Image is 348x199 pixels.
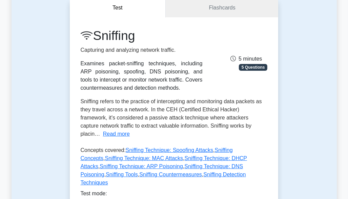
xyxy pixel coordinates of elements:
[103,130,130,138] button: Read more
[81,60,203,92] div: Examines packet-sniffing techniques, including ARP poisoning, spoofing, DNS poisoning, and tools ...
[100,163,183,169] a: Sniffing Technique: ARP Poisoning
[81,46,203,54] p: Capturing and analyzing network traffic.
[239,64,267,71] span: 5 Questions
[139,172,202,177] a: Sniffing Countermeasures
[81,147,233,161] a: Sniffing Concepts
[230,56,262,62] span: 5 minutes
[81,172,246,185] a: Sniffing Detection Techniques
[81,28,203,43] h1: Sniffing
[106,172,138,177] a: Sniffing Tools
[81,155,247,169] a: Sniffing Technique: DHCP Attacks
[81,146,268,190] p: Concepts covered: , , , , , , , ,
[81,163,243,177] a: Sniffing Technique: DNS Poisoning
[105,155,183,161] a: Sniffing Technique: MAC Attacks
[126,147,213,153] a: Sniffing Technique: Spoofing Attacks
[81,98,262,137] span: Sniffing refers to the practice of intercepting and monitoring data packets as they travel across...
